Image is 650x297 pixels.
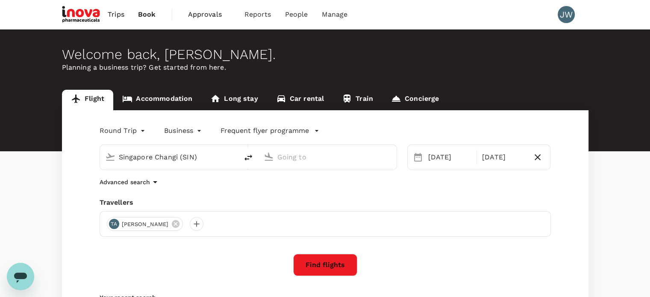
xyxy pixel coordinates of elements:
button: Find flights [293,254,357,276]
div: Round Trip [100,124,147,138]
div: Travellers [100,197,551,208]
span: Book [138,9,156,20]
button: Open [232,156,234,158]
span: Approvals [188,9,231,20]
div: Welcome back , [PERSON_NAME] . [62,47,588,62]
div: TA [109,219,119,229]
span: Reports [244,9,271,20]
button: Advanced search [100,177,160,187]
div: JW [558,6,575,23]
button: Frequent flyer programme [221,126,319,136]
a: Concierge [382,90,448,110]
p: Frequent flyer programme [221,126,309,136]
div: [DATE] [425,149,475,166]
p: Advanced search [100,178,150,186]
div: Business [164,124,203,138]
div: [DATE] [479,149,529,166]
button: Open [391,156,392,158]
iframe: Button to launch messaging window [7,263,34,290]
button: delete [238,147,259,168]
span: Manage [321,9,347,20]
a: Car rental [267,90,333,110]
input: Going to [277,150,379,164]
a: Flight [62,90,114,110]
a: Train [333,90,382,110]
div: TA[PERSON_NAME] [107,217,183,231]
a: Long stay [201,90,267,110]
span: [PERSON_NAME] [117,220,174,229]
span: Trips [108,9,124,20]
input: Depart from [119,150,220,164]
p: Planning a business trip? Get started from here. [62,62,588,73]
a: Accommodation [113,90,201,110]
span: People [285,9,308,20]
img: iNova Pharmaceuticals [62,5,101,24]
